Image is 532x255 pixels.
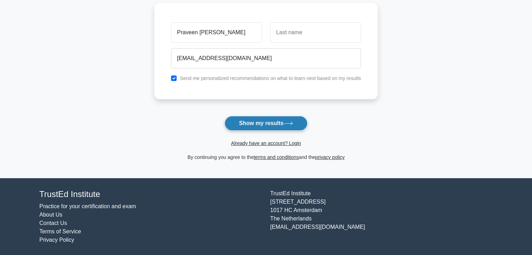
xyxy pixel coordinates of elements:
div: TrustEd Institute [STREET_ADDRESS] 1017 HC Amsterdam The Netherlands [EMAIL_ADDRESS][DOMAIN_NAME] [266,189,497,244]
div: By continuing you agree to the and the [150,153,382,161]
input: First name [171,22,262,43]
button: Show my results [225,116,307,131]
a: Practice for your certification and exam [40,203,136,209]
a: terms and conditions [254,154,299,160]
input: Last name [270,22,361,43]
label: Send me personalized recommendations on what to learn next based on my results [180,75,361,81]
a: Terms of Service [40,228,81,234]
a: privacy policy [315,154,345,160]
a: Privacy Policy [40,237,75,243]
h4: TrustEd Institute [40,189,262,199]
a: Contact Us [40,220,67,226]
a: About Us [40,212,63,218]
a: Already have an account? Login [231,140,301,146]
input: Email [171,48,361,68]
